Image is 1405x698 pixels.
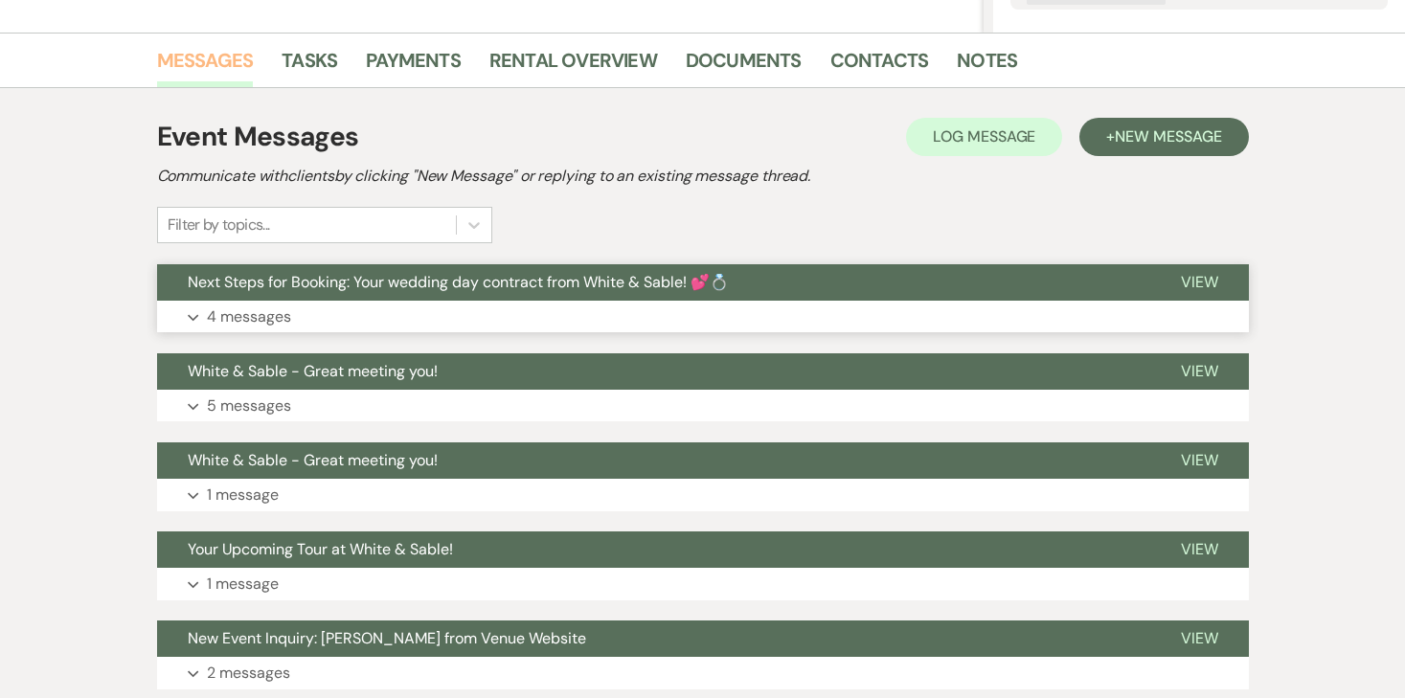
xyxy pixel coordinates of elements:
[188,272,729,292] span: Next Steps for Booking: Your wedding day contract from White & Sable! 💕💍
[489,45,657,87] a: Rental Overview
[1150,620,1249,657] button: View
[157,390,1249,422] button: 5 messages
[1115,126,1221,146] span: New Message
[188,361,438,381] span: White & Sable - Great meeting you!
[1079,118,1248,156] button: +New Message
[207,661,290,686] p: 2 messages
[157,568,1249,600] button: 1 message
[1181,450,1218,470] span: View
[1181,628,1218,648] span: View
[157,620,1150,657] button: New Event Inquiry: [PERSON_NAME] from Venue Website
[157,45,254,87] a: Messages
[157,165,1249,188] h2: Communicate with clients by clicking "New Message" or replying to an existing message thread.
[207,572,279,597] p: 1 message
[157,479,1249,511] button: 1 message
[188,539,453,559] span: Your Upcoming Tour at White & Sable!
[207,483,279,507] p: 1 message
[1181,539,1218,559] span: View
[1181,361,1218,381] span: View
[686,45,802,87] a: Documents
[1181,272,1218,292] span: View
[207,394,291,418] p: 5 messages
[188,628,586,648] span: New Event Inquiry: [PERSON_NAME] from Venue Website
[157,657,1249,689] button: 2 messages
[957,45,1017,87] a: Notes
[157,264,1150,301] button: Next Steps for Booking: Your wedding day contract from White & Sable! 💕💍
[1150,531,1249,568] button: View
[157,531,1150,568] button: Your Upcoming Tour at White & Sable!
[157,117,359,157] h1: Event Messages
[1150,353,1249,390] button: View
[157,353,1150,390] button: White & Sable - Great meeting you!
[157,442,1150,479] button: White & Sable - Great meeting you!
[168,214,270,236] div: Filter by topics...
[1150,264,1249,301] button: View
[282,45,337,87] a: Tasks
[366,45,461,87] a: Payments
[830,45,929,87] a: Contacts
[188,450,438,470] span: White & Sable - Great meeting you!
[157,301,1249,333] button: 4 messages
[906,118,1062,156] button: Log Message
[933,126,1035,146] span: Log Message
[207,304,291,329] p: 4 messages
[1150,442,1249,479] button: View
